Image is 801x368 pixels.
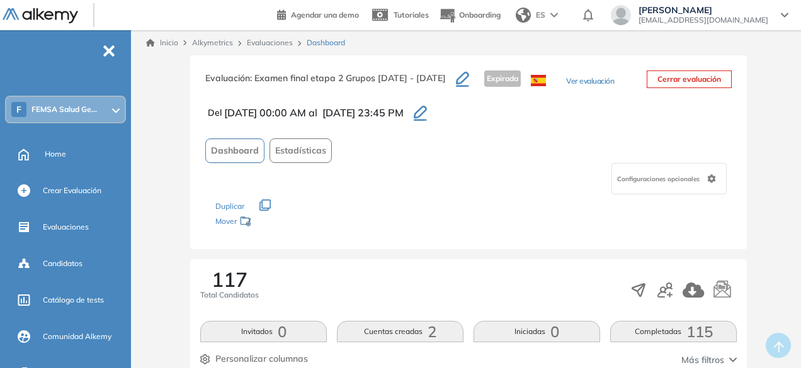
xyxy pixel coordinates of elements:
[205,70,456,97] h3: Evaluación
[277,6,359,21] a: Agendar una demo
[270,138,332,163] button: Estadísticas
[566,75,614,89] button: Ver evaluación
[531,75,546,86] img: ESP
[43,221,89,233] span: Evaluaciones
[639,5,768,15] span: [PERSON_NAME]
[550,13,558,18] img: arrow
[337,321,463,342] button: Cuentas creadas2
[212,269,247,289] span: 117
[250,72,446,84] span: : Examen final etapa 2 Grupos [DATE] - [DATE]
[322,105,404,120] span: [DATE] 23:45 PM
[681,354,724,367] span: Más filtros
[275,144,326,157] span: Estadísticas
[215,352,308,365] span: Personalizar columnas
[31,104,97,114] span: FEMSA Salud Ge...
[647,70,732,88] button: Cerrar evaluación
[45,148,66,160] span: Home
[3,8,78,24] img: Logo
[307,37,345,48] span: Dashboard
[309,105,317,120] span: al
[200,352,308,365] button: Personalizar columnas
[484,70,521,87] span: Expirada
[43,331,111,342] span: Comunidad Alkemy
[16,104,21,114] span: F
[291,10,359,20] span: Agendar una demo
[611,163,727,194] div: Configuraciones opcionales
[205,138,264,163] button: Dashboard
[439,2,501,29] button: Onboarding
[617,174,702,184] span: Configuraciones opcionales
[639,15,768,25] span: [EMAIL_ADDRESS][DOMAIN_NAME]
[43,185,101,196] span: Crear Evaluación
[247,38,293,47] a: Evaluaciones
[192,38,233,47] span: Alkymetrics
[536,9,545,21] span: ES
[200,321,327,342] button: Invitados0
[681,354,737,367] button: Más filtros
[211,144,259,157] span: Dashboard
[215,211,341,234] div: Mover
[224,105,306,120] span: [DATE] 00:00 AM
[610,321,737,342] button: Completadas115
[146,37,178,48] a: Inicio
[208,106,222,120] span: Del
[200,289,259,301] span: Total Candidatos
[459,10,501,20] span: Onboarding
[516,8,531,23] img: world
[43,258,82,269] span: Candidatos
[215,201,244,211] span: Duplicar
[394,10,429,20] span: Tutoriales
[474,321,600,342] button: Iniciadas0
[43,294,104,306] span: Catálogo de tests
